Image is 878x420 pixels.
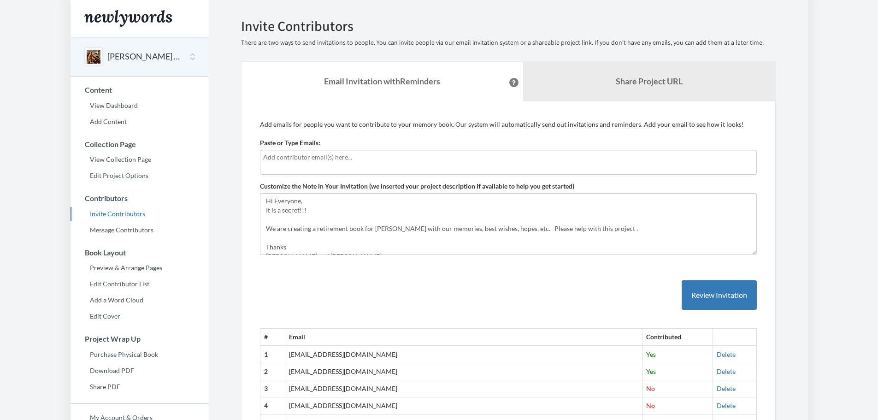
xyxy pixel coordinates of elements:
[71,115,209,129] a: Add Content
[260,346,285,363] th: 1
[285,346,642,363] td: [EMAIL_ADDRESS][DOMAIN_NAME]
[263,152,754,162] input: Add contributor email(s) here...
[71,277,209,291] a: Edit Contributor List
[646,402,655,409] span: No
[71,309,209,323] a: Edit Cover
[71,169,209,183] a: Edit Project Options
[71,348,209,361] a: Purchase Physical Book
[71,194,209,202] h3: Contributors
[71,99,209,112] a: View Dashboard
[285,329,642,346] th: Email
[71,380,209,394] a: Share PDF
[260,138,320,148] label: Paste or Type Emails:
[285,397,642,414] td: [EMAIL_ADDRESS][DOMAIN_NAME]
[71,261,209,275] a: Preview & Arrange Pages
[260,397,285,414] th: 4
[260,182,574,191] label: Customize the Note in Your Invitation (we inserted your project description if available to help ...
[71,335,209,343] h3: Project Wrap Up
[107,51,182,63] button: [PERSON_NAME] Retirement
[260,363,285,380] th: 2
[324,76,440,86] strong: Email Invitation with Reminders
[260,380,285,397] th: 3
[84,10,172,27] img: Newlywords logo
[71,140,209,148] h3: Collection Page
[646,385,655,392] span: No
[241,38,776,47] p: There are two ways to send invitations to people. You can invite people via our email invitation ...
[241,18,776,34] h2: Invite Contributors
[71,364,209,378] a: Download PDF
[71,207,209,221] a: Invite Contributors
[717,402,736,409] a: Delete
[260,193,757,255] textarea: Hi Everyone, It is a secret!!! We are creating a retirement book for [PERSON_NAME] with our memor...
[71,248,209,257] h3: Book Layout
[260,120,757,129] p: Add emails for people you want to contribute to your memory book. Our system will automatically s...
[285,363,642,380] td: [EMAIL_ADDRESS][DOMAIN_NAME]
[682,280,757,310] button: Review Invitation
[71,293,209,307] a: Add a Word Cloud
[285,380,642,397] td: [EMAIL_ADDRESS][DOMAIN_NAME]
[616,76,683,86] b: Share Project URL
[717,367,736,375] a: Delete
[71,223,209,237] a: Message Contributors
[642,329,713,346] th: Contributed
[71,153,209,166] a: View Collection Page
[717,350,736,358] a: Delete
[71,86,209,94] h3: Content
[646,367,656,375] span: Yes
[646,350,656,358] span: Yes
[260,329,285,346] th: #
[717,385,736,392] a: Delete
